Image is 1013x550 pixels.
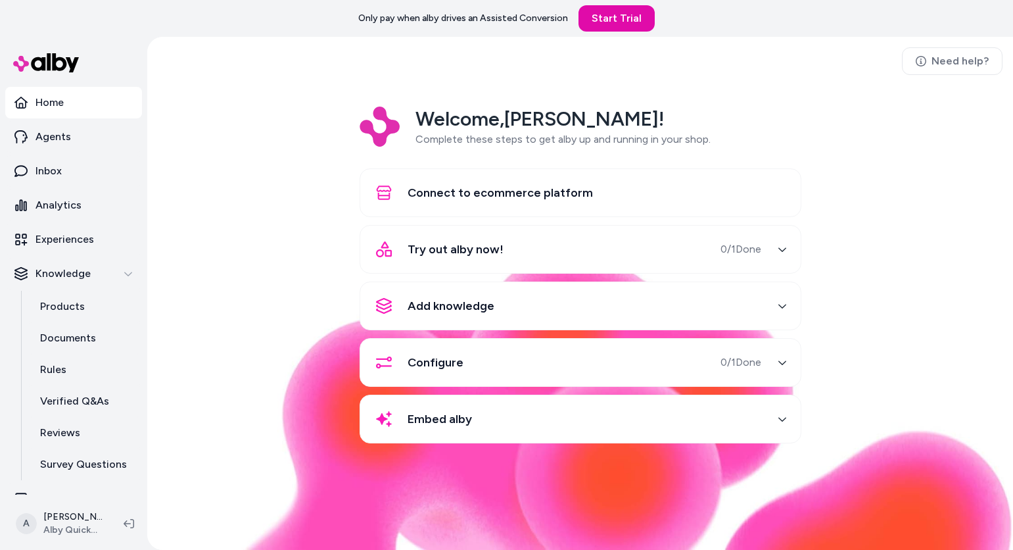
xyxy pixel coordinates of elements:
[5,258,142,289] button: Knowledge
[35,266,91,282] p: Knowledge
[408,184,593,202] span: Connect to ecommerce platform
[27,291,142,322] a: Products
[5,87,142,118] a: Home
[35,197,82,213] p: Analytics
[35,491,96,507] p: Integrations
[5,155,142,187] a: Inbox
[35,232,94,247] p: Experiences
[40,393,109,409] p: Verified Q&As
[5,483,142,514] a: Integrations
[902,47,1002,75] a: Need help?
[35,95,64,111] p: Home
[27,417,142,449] a: Reviews
[13,53,79,72] img: alby Logo
[27,354,142,386] a: Rules
[27,386,142,417] a: Verified Q&As
[368,177,793,209] button: Connect to ecommerce platform
[720,241,761,257] span: 0 / 1 Done
[35,129,71,145] p: Agents
[408,297,494,315] span: Add knowledge
[415,133,711,145] span: Complete these steps to get alby up and running in your shop.
[16,513,37,534] span: A
[368,290,793,322] button: Add knowledge
[5,189,142,221] a: Analytics
[40,362,66,378] p: Rules
[147,249,1013,550] img: alby Bubble
[40,330,96,346] p: Documents
[360,107,400,147] img: Logo
[415,107,711,132] h2: Welcome, [PERSON_NAME] !
[40,457,127,472] p: Survey Questions
[368,234,793,265] button: Try out alby now!0/1Done
[40,425,80,441] p: Reviews
[368,403,793,435] button: Embed alby
[27,449,142,480] a: Survey Questions
[408,353,463,372] span: Configure
[408,240,504,259] span: Try out alby now!
[40,299,85,314] p: Products
[720,355,761,370] span: 0 / 1 Done
[5,121,142,153] a: Agents
[578,5,655,32] a: Start Trial
[27,322,142,354] a: Documents
[358,12,568,25] p: Only pay when alby drives an Assisted Conversion
[5,224,142,255] a: Experiences
[43,511,103,524] p: [PERSON_NAME]
[408,410,472,428] span: Embed alby
[35,163,62,179] p: Inbox
[368,347,793,378] button: Configure0/1Done
[43,524,103,537] span: Alby QuickStart Store
[8,503,113,545] button: A[PERSON_NAME]Alby QuickStart Store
